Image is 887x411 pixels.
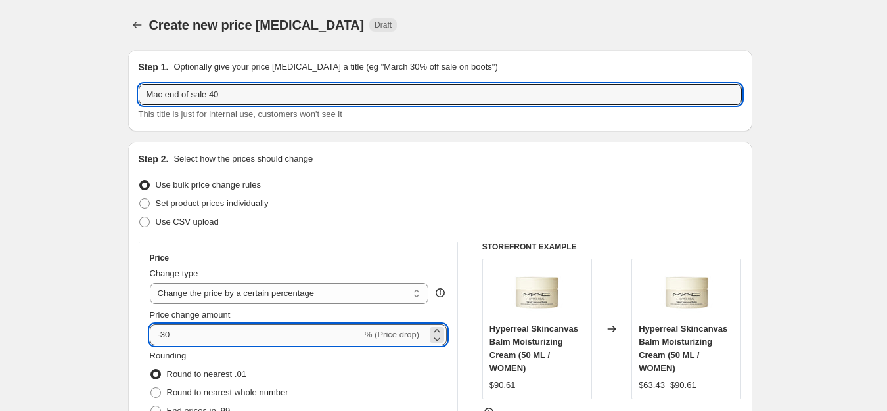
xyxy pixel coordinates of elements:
[150,324,362,345] input: -15
[639,324,727,373] span: Hyperreal Skincanvas Balm Moisturizing Cream (50 ML / WOMEN)
[139,60,169,74] h2: Step 1.
[173,152,313,165] p: Select how the prices should change
[660,266,713,318] img: 773602640003_HyperReal_SkinCanvasBalm_Mini_80x.jpg
[511,266,563,318] img: 773602640003_HyperReal_SkinCanvasBalm_Mini_80x.jpg
[489,324,578,373] span: Hyperreal Skincanvas Balm Moisturizing Cream (50 ML / WOMEN)
[150,310,231,320] span: Price change amount
[139,84,742,105] input: 30% off holiday sale
[156,180,261,190] span: Use bulk price change rules
[173,60,497,74] p: Optionally give your price [MEDICAL_DATA] a title (eg "March 30% off sale on boots")
[139,152,169,165] h2: Step 2.
[128,16,147,34] button: Price change jobs
[482,242,742,252] h6: STOREFRONT EXAMPLE
[670,379,696,392] strike: $90.61
[375,20,392,30] span: Draft
[639,379,665,392] div: $63.43
[156,198,269,208] span: Set product prices individually
[139,109,342,119] span: This title is just for internal use, customers won't see it
[434,286,447,299] div: help
[150,269,198,278] span: Change type
[150,351,187,360] span: Rounding
[167,369,246,379] span: Round to nearest .01
[156,217,219,227] span: Use CSV upload
[149,18,365,32] span: Create new price [MEDICAL_DATA]
[365,330,419,339] span: % (Price drop)
[489,379,516,392] div: $90.61
[150,253,169,263] h3: Price
[167,387,288,397] span: Round to nearest whole number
